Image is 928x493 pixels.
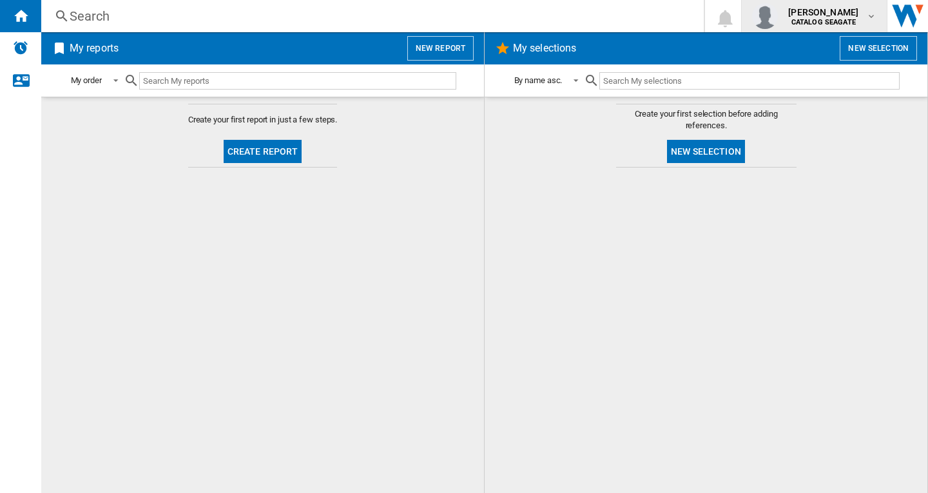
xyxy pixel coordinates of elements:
button: New selection [667,140,745,163]
span: Create your first report in just a few steps. [188,114,338,126]
button: New report [407,36,474,61]
b: CATALOG SEAGATE [791,18,856,26]
button: New selection [840,36,917,61]
img: alerts-logo.svg [13,40,28,55]
div: By name asc. [514,75,563,85]
span: [PERSON_NAME] [788,6,858,19]
span: Create your first selection before adding references. [616,108,797,131]
input: Search My reports [139,72,456,90]
h2: My selections [510,36,579,61]
div: My order [71,75,102,85]
img: profile.jpg [752,3,778,29]
button: Create report [224,140,302,163]
input: Search My selections [599,72,899,90]
h2: My reports [67,36,121,61]
div: Search [70,7,670,25]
